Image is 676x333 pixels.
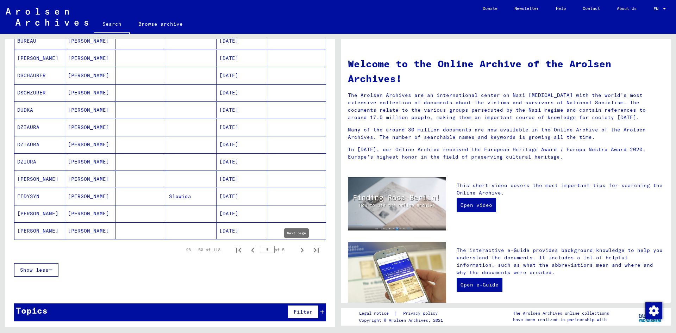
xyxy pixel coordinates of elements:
[6,8,88,26] img: Arolsen_neg.svg
[295,243,309,257] button: Next page
[14,67,65,84] mat-cell: DSCHAURER
[217,101,267,118] mat-cell: [DATE]
[16,304,48,317] div: Topics
[65,188,116,205] mat-cell: [PERSON_NAME]
[65,136,116,153] mat-cell: [PERSON_NAME]
[348,56,664,86] h1: Welcome to the Online Archive of the Arolsen Archives!
[217,67,267,84] mat-cell: [DATE]
[217,222,267,239] mat-cell: [DATE]
[130,16,191,32] a: Browse archive
[14,171,65,187] mat-cell: [PERSON_NAME]
[65,32,116,49] mat-cell: [PERSON_NAME]
[14,119,65,136] mat-cell: DZIAURA
[637,308,663,325] img: yv_logo.png
[20,267,49,273] span: Show less
[309,243,323,257] button: Last page
[65,119,116,136] mat-cell: [PERSON_NAME]
[348,242,446,307] img: eguide.jpg
[14,50,65,67] mat-cell: [PERSON_NAME]
[166,188,217,205] mat-cell: Slowida
[348,92,664,121] p: The Arolsen Archives are an international center on Nazi [MEDICAL_DATA] with the world’s most ext...
[359,310,394,317] a: Legal notice
[260,246,295,253] div: of 5
[294,309,313,315] span: Filter
[457,198,496,212] a: Open video
[14,222,65,239] mat-cell: [PERSON_NAME]
[14,205,65,222] mat-cell: [PERSON_NAME]
[14,32,65,49] mat-cell: BUREAU
[65,101,116,118] mat-cell: [PERSON_NAME]
[14,136,65,153] mat-cell: DZIAURA
[217,84,267,101] mat-cell: [DATE]
[14,188,65,205] mat-cell: FEDYSYN
[513,316,609,323] p: have been realized in partnership with
[457,182,664,197] p: This short video covers the most important tips for searching the Online Archive.
[14,101,65,118] mat-cell: DUDKA
[359,310,446,317] div: |
[217,188,267,205] mat-cell: [DATE]
[217,171,267,187] mat-cell: [DATE]
[457,278,502,292] a: Open e-Guide
[217,50,267,67] mat-cell: [DATE]
[348,177,446,230] img: video.jpg
[65,171,116,187] mat-cell: [PERSON_NAME]
[217,136,267,153] mat-cell: [DATE]
[217,119,267,136] mat-cell: [DATE]
[14,84,65,101] mat-cell: DSCHZURER
[65,50,116,67] mat-cell: [PERSON_NAME]
[348,146,664,161] p: In [DATE], our Online Archive received the European Heritage Award / Europa Nostra Award 2020, Eu...
[232,243,246,257] button: First page
[217,153,267,170] mat-cell: [DATE]
[65,205,116,222] mat-cell: [PERSON_NAME]
[513,310,609,316] p: The Arolsen Archives online collections
[217,205,267,222] mat-cell: [DATE]
[288,305,319,319] button: Filter
[645,302,662,319] img: Change consent
[65,67,116,84] mat-cell: [PERSON_NAME]
[359,317,446,323] p: Copyright © Arolsen Archives, 2021
[65,84,116,101] mat-cell: [PERSON_NAME]
[398,310,446,317] a: Privacy policy
[94,16,130,34] a: Search
[348,126,664,141] p: Many of the around 30 million documents are now available in the Online Archive of the Arolsen Ar...
[246,243,260,257] button: Previous page
[65,153,116,170] mat-cell: [PERSON_NAME]
[14,263,58,277] button: Show less
[14,153,65,170] mat-cell: DZIURA
[217,32,267,49] mat-cell: [DATE]
[653,6,661,11] span: EN
[65,222,116,239] mat-cell: [PERSON_NAME]
[186,247,220,253] div: 26 – 50 of 113
[457,247,664,276] p: The interactive e-Guide provides background knowledge to help you understand the documents. It in...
